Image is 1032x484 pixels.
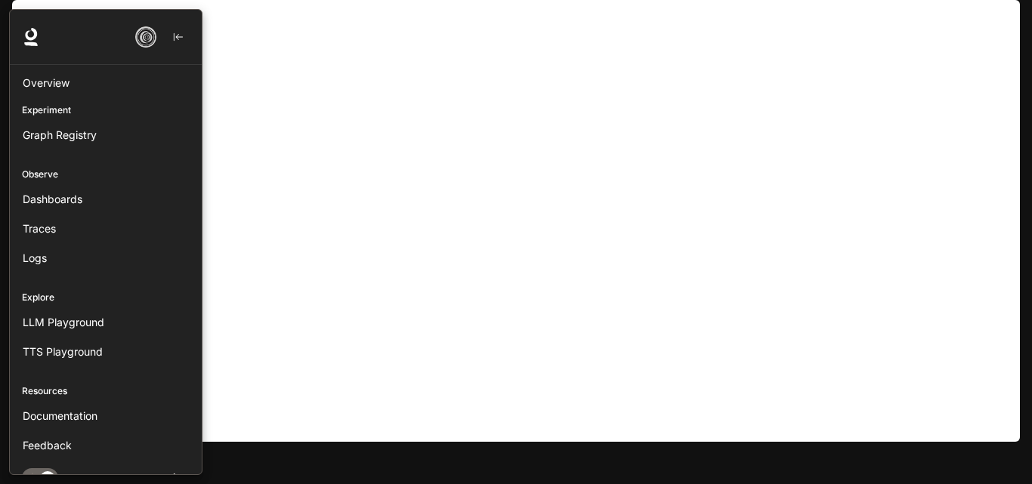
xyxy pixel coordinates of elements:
[10,384,202,398] p: Resources
[131,22,161,52] button: User avatar
[16,402,196,429] a: Documentation
[23,127,97,143] span: Graph Registry
[16,309,196,335] a: LLM Playground
[23,191,82,207] span: Dashboards
[135,26,156,48] img: User avatar
[16,432,196,458] a: Feedback
[16,338,196,365] a: TTS Playground
[23,344,103,359] span: TTS Playground
[16,245,196,271] a: Logs
[23,220,56,236] span: Traces
[10,291,202,304] p: Explore
[23,250,47,266] span: Logs
[23,437,72,453] span: Feedback
[16,69,196,96] a: Overview
[23,314,104,330] span: LLM Playground
[23,75,70,91] span: Overview
[10,103,202,117] p: Experiment
[23,408,97,424] span: Documentation
[10,168,202,181] p: Observe
[16,122,196,148] a: Graph Registry
[16,186,196,212] a: Dashboards
[16,215,196,242] a: Traces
